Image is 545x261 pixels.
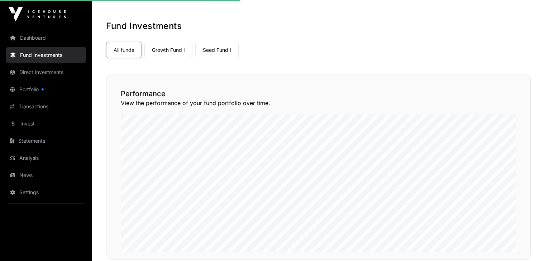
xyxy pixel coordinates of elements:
h2: Performance [121,89,516,99]
a: Dashboard [6,30,86,46]
a: Direct Investments [6,64,86,80]
a: Invest [6,116,86,132]
img: Icehouse Ventures Logo [9,7,66,21]
a: Transactions [6,99,86,114]
iframe: Chat Widget [509,227,545,261]
a: Settings [6,184,86,200]
a: Fund Investments [6,47,86,63]
a: Portfolio [6,82,86,97]
a: Analysis [6,150,86,166]
a: Statements [6,133,86,149]
a: All funds [106,42,142,58]
h1: Fund Investments [106,20,531,32]
a: News [6,167,86,183]
a: Seed Fund I [195,42,239,58]
a: Growth Fund I [144,42,192,58]
p: View the performance of your fund portfolio over time. [121,99,516,107]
